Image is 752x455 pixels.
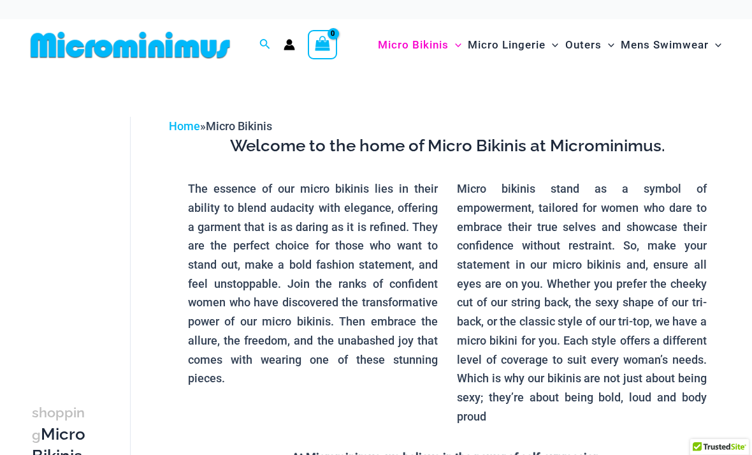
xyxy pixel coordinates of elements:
[178,135,716,157] h3: Welcome to the home of Micro Bikinis at Microminimus.
[565,29,602,61] span: Outers
[621,29,709,61] span: Mens Swimwear
[378,29,449,61] span: Micro Bikinis
[465,26,561,64] a: Micro LingerieMenu ToggleMenu Toggle
[188,179,438,388] p: The essence of our micro bikinis lies in their ability to blend audacity with elegance, offering ...
[259,37,271,53] a: Search icon link
[468,29,546,61] span: Micro Lingerie
[618,26,725,64] a: Mens SwimwearMenu ToggleMenu Toggle
[32,107,147,362] iframe: TrustedSite Certified
[308,30,337,59] a: View Shopping Cart, empty
[169,119,200,133] a: Home
[169,119,272,133] span: »
[546,29,558,61] span: Menu Toggle
[373,24,727,66] nav: Site Navigation
[457,179,707,426] p: Micro bikinis stand as a symbol of empowerment, tailored for women who dare to embrace their true...
[709,29,721,61] span: Menu Toggle
[284,39,295,50] a: Account icon link
[32,405,85,443] span: shopping
[375,26,465,64] a: Micro BikinisMenu ToggleMenu Toggle
[449,29,461,61] span: Menu Toggle
[206,119,272,133] span: Micro Bikinis
[602,29,614,61] span: Menu Toggle
[25,31,235,59] img: MM SHOP LOGO FLAT
[562,26,618,64] a: OutersMenu ToggleMenu Toggle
